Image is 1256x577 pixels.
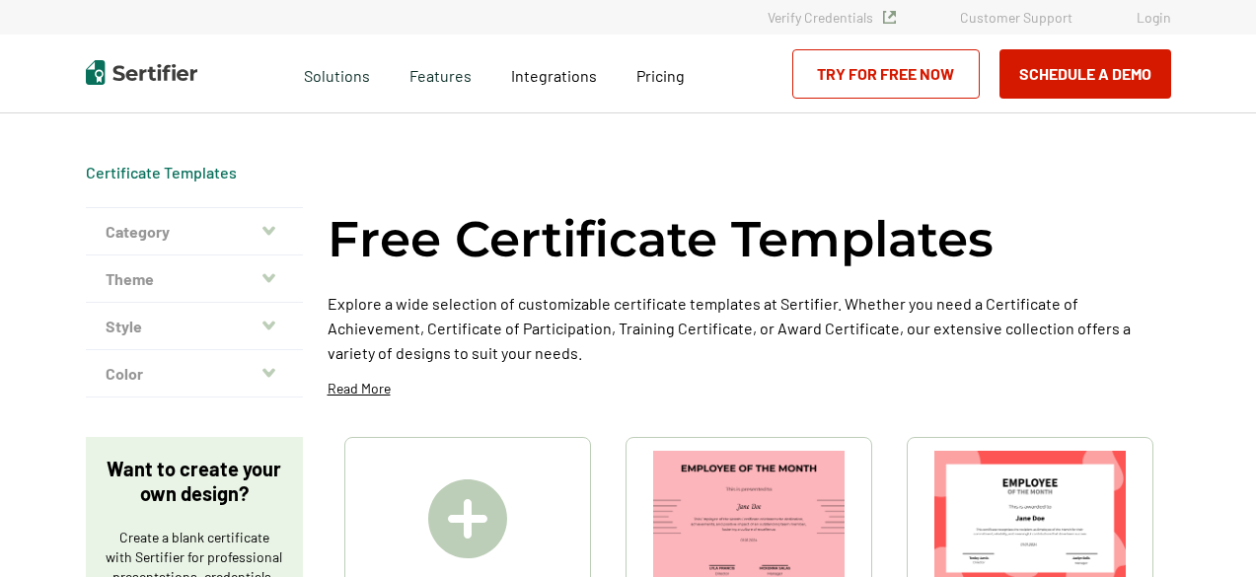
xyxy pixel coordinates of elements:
img: Verified [883,11,896,24]
button: Style [86,303,303,350]
a: Login [1137,9,1171,26]
img: Sertifier | Digital Credentialing Platform [86,60,197,85]
span: Pricing [636,66,685,85]
p: Want to create your own design? [106,457,283,506]
button: Category [86,208,303,255]
p: Read More [328,379,391,398]
a: Certificate Templates [86,163,237,181]
span: Solutions [304,61,370,86]
a: Customer Support [960,9,1072,26]
a: Pricing [636,61,685,86]
span: Integrations [511,66,597,85]
a: Integrations [511,61,597,86]
span: Features [409,61,472,86]
p: Explore a wide selection of customizable certificate templates at Sertifier. Whether you need a C... [328,291,1171,365]
div: Breadcrumb [86,163,237,182]
img: Create A Blank Certificate [428,479,507,558]
button: Theme [86,255,303,303]
a: Try for Free Now [792,49,980,99]
a: Verify Credentials [768,9,896,26]
button: Color [86,350,303,397]
span: Certificate Templates [86,163,237,182]
h1: Free Certificate Templates [328,207,994,271]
